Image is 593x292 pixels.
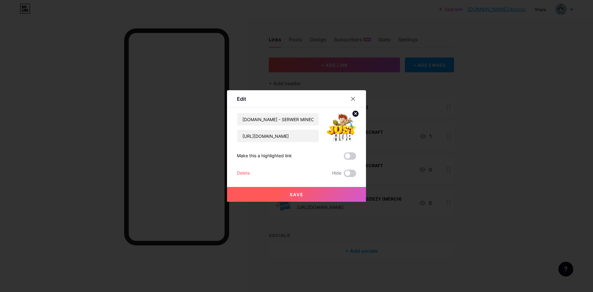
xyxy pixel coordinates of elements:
button: Save [227,187,366,202]
div: Delete [237,170,250,177]
input: Title [237,113,319,125]
span: Hide [332,170,341,177]
input: URL [237,130,319,142]
div: Edit [237,95,246,103]
span: Save [290,192,304,197]
img: link_thumbnail [326,113,356,142]
div: Make this a highlighted link [237,152,292,160]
